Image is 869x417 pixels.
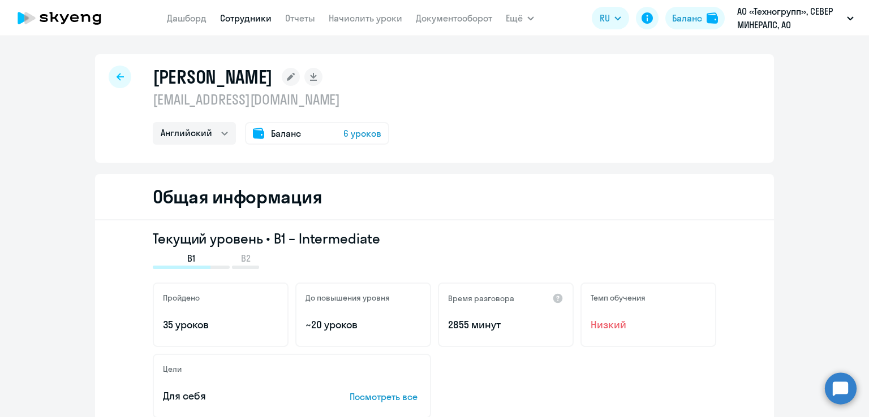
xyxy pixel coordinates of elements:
h5: Время разговора [448,293,514,303]
span: Низкий [591,318,706,332]
h5: Пройдено [163,293,200,303]
p: 35 уроков [163,318,278,332]
h1: [PERSON_NAME] [153,66,273,88]
span: Ещё [506,11,523,25]
span: 6 уроков [343,127,381,140]
p: [EMAIL_ADDRESS][DOMAIN_NAME] [153,90,389,108]
img: balance [707,12,718,24]
p: АО «Техногрупп», СЕВЕР МИНЕРАЛС, АО [737,5,842,32]
span: RU [600,11,610,25]
a: Отчеты [285,12,315,24]
span: Баланс [271,127,301,140]
span: B1 [187,252,195,264]
h2: Общая информация [153,185,322,208]
a: Начислить уроки [329,12,402,24]
p: ~20 уроков [306,318,421,332]
h5: Темп обучения [591,293,646,303]
div: Баланс [672,11,702,25]
h5: До повышения уровня [306,293,390,303]
button: Ещё [506,7,534,29]
a: Дашборд [167,12,207,24]
p: 2855 минут [448,318,563,332]
button: Балансbalance [665,7,725,29]
p: Посмотреть все [350,390,421,403]
h3: Текущий уровень • B1 – Intermediate [153,229,716,247]
a: Сотрудники [220,12,272,24]
h5: Цели [163,364,182,374]
span: B2 [241,252,251,264]
button: АО «Техногрупп», СЕВЕР МИНЕРАЛС, АО [732,5,859,32]
a: Документооборот [416,12,492,24]
p: Для себя [163,389,315,403]
button: RU [592,7,629,29]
